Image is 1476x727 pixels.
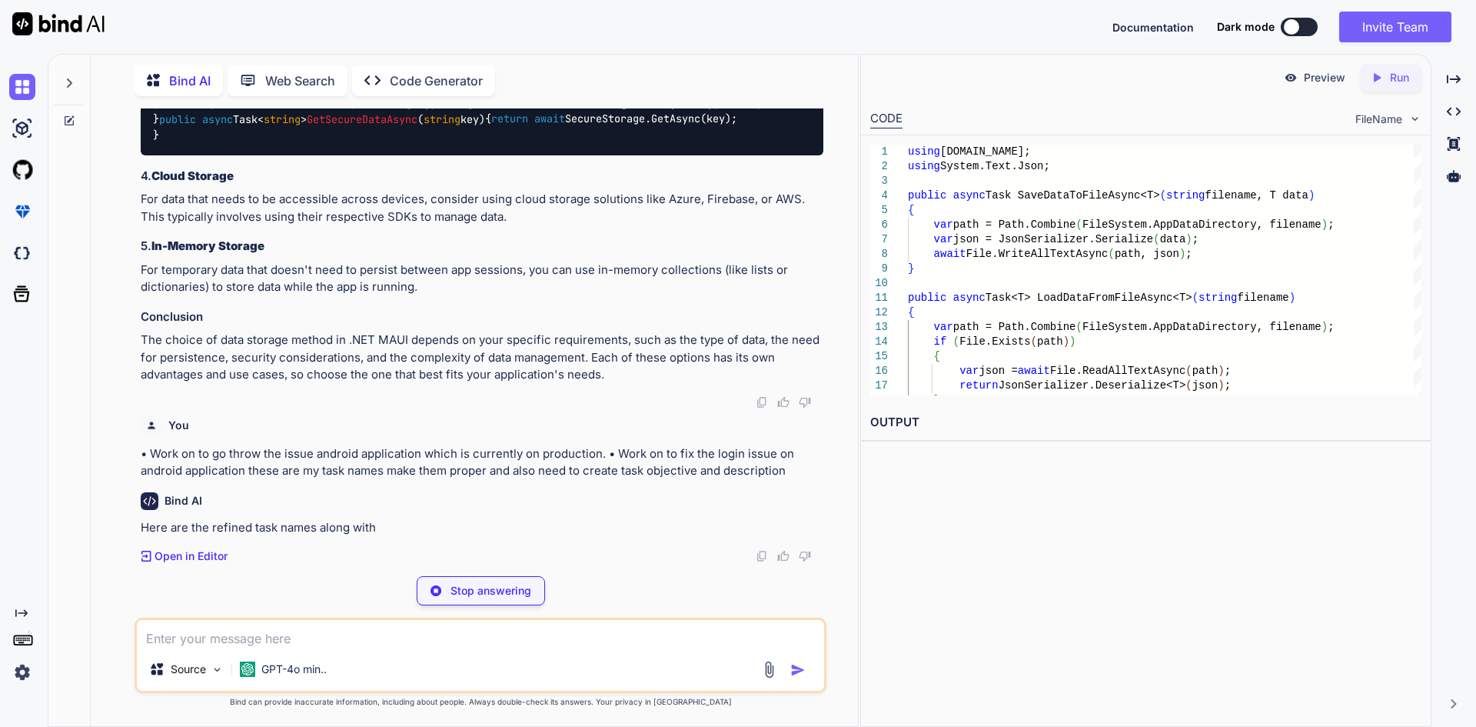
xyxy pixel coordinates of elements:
code: { SecureStorage.SetAsync(key, ); } { SecureStorage.GetAsync(key); } [153,95,763,143]
div: 18 [870,393,888,408]
img: copy [756,396,768,409]
span: } [933,394,939,406]
span: return [491,112,528,126]
span: ) [1218,379,1224,392]
span: ( [1075,218,1082,231]
span: ; [1328,321,1334,333]
p: GPT-4o min.. [261,662,327,677]
div: 11 [870,291,888,305]
div: 1 [870,145,888,159]
p: • Work on to go throw the issue android application which is currently on production. • Work on t... [141,445,823,480]
span: { [908,204,914,216]
span: ) [1218,365,1224,377]
div: 9 [870,262,888,276]
img: dislike [799,396,811,409]
p: Web Search [265,72,335,90]
span: ; [1328,218,1334,231]
button: Invite Team [1339,12,1451,42]
div: 5 [870,203,888,218]
span: var [933,321,952,333]
span: File.Exists [959,335,1030,348]
span: json = JsonSerializer.Serialize [952,233,1152,245]
p: Open in Editor [155,549,228,564]
img: GPT-4o mini [240,662,255,677]
strong: In-Memory Storage [151,238,264,253]
span: string [1166,189,1205,202]
img: preview [1284,71,1298,85]
div: 8 [870,247,888,262]
h3: Conclusion [141,308,823,326]
span: ( [1192,292,1198,304]
span: ; [1192,233,1198,245]
div: 6 [870,218,888,232]
div: 7 [870,232,888,247]
span: ( [1185,379,1192,392]
span: ) [1321,218,1327,231]
span: ; [1224,379,1230,392]
p: Preview [1304,70,1345,85]
h2: OUTPUT [861,405,1431,441]
span: ( [1159,189,1165,202]
span: path = Path.Combine [952,218,1075,231]
span: key [424,112,479,126]
span: Documentation [1112,21,1194,34]
span: File.ReadAllTextAsync [1050,365,1185,377]
img: Pick Models [211,663,224,676]
span: { [908,306,914,318]
span: var [933,233,952,245]
span: async [952,189,985,202]
img: Bind AI [12,12,105,35]
h6: Bind AI [165,493,202,509]
div: 12 [870,305,888,320]
span: public [159,112,196,126]
div: 13 [870,320,888,335]
span: ( [952,335,959,348]
span: [DOMAIN_NAME]; [940,145,1031,158]
p: Run [1390,70,1409,85]
img: premium [9,198,35,225]
img: copy [756,550,768,562]
span: JsonSerializer.Deserialize<T> [998,379,1185,392]
div: 3 [870,174,888,188]
div: 10 [870,276,888,291]
img: ai-studio [9,115,35,142]
span: public [908,189,946,202]
span: filename, T data [1205,189,1308,202]
div: 2 [870,159,888,174]
span: Dark mode [1217,19,1275,35]
span: return [959,379,998,392]
span: ( [1075,321,1082,333]
h3: 4. [141,168,823,185]
img: darkCloudIdeIcon [9,240,35,266]
p: The choice of data storage method in .NET MAUI depends on your specific requirements, such as the... [141,332,823,384]
span: string [424,112,460,126]
span: json [1192,379,1218,392]
img: githubLight [9,157,35,183]
h6: You [168,418,189,433]
div: 17 [870,379,888,393]
span: GetSecureDataAsync [307,112,417,126]
span: ) [1185,233,1192,245]
span: Task<T> LoadDataFromFileAsync<T> [985,292,1192,304]
h3: 5. [141,238,823,255]
p: Bind AI [169,72,211,90]
span: ( [1185,365,1192,377]
button: Documentation [1112,19,1194,35]
span: json = [979,365,1017,377]
span: FileSystem.AppDataDirectory, filename [1082,218,1321,231]
span: ( [1030,335,1036,348]
span: string [1198,292,1237,304]
span: ) [1062,335,1069,348]
span: path [1192,365,1218,377]
div: 4 [870,188,888,203]
span: { [933,350,939,362]
img: chevron down [1408,112,1421,125]
img: icon [790,662,806,678]
span: var [959,365,979,377]
div: 16 [870,364,888,379]
span: FileSystem.AppDataDirectory, filename [1082,321,1321,333]
span: Task< > ( ) [159,112,485,126]
p: Stop answering [450,583,531,599]
span: System.Text.Json; [940,160,1050,172]
span: using [908,145,940,158]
